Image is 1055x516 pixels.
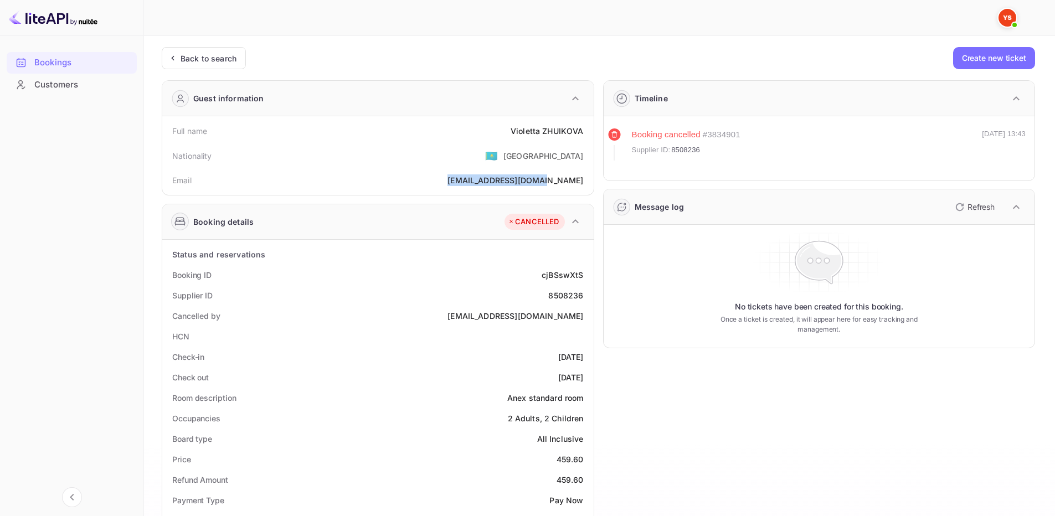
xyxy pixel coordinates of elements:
[558,371,584,383] div: [DATE]
[507,216,559,228] div: CANCELLED
[557,474,584,486] div: 459.60
[447,310,583,322] div: [EMAIL_ADDRESS][DOMAIN_NAME]
[7,52,137,74] div: Bookings
[511,125,584,137] div: Violetta ZHUIKOVA
[557,453,584,465] div: 459.60
[953,47,1035,69] button: Create new ticket
[172,433,212,445] div: Board type
[7,52,137,73] a: Bookings
[967,201,995,213] p: Refresh
[447,174,583,186] div: [EMAIL_ADDRESS][DOMAIN_NAME]
[7,74,137,95] a: Customers
[548,290,583,301] div: 8508236
[999,9,1016,27] img: Yandex Support
[193,216,254,228] div: Booking details
[172,269,212,281] div: Booking ID
[181,53,236,64] div: Back to search
[172,174,192,186] div: Email
[703,128,740,141] div: # 3834901
[632,145,671,156] span: Supplier ID:
[635,92,668,104] div: Timeline
[34,56,131,69] div: Bookings
[542,269,583,281] div: cjBSswXtS
[172,125,207,137] div: Full name
[7,74,137,96] div: Customers
[172,474,228,486] div: Refund Amount
[193,92,264,104] div: Guest information
[172,371,209,383] div: Check out
[172,290,213,301] div: Supplier ID
[949,198,999,216] button: Refresh
[172,453,191,465] div: Price
[507,392,584,404] div: Anex standard room
[9,9,97,27] img: LiteAPI logo
[62,487,82,507] button: Collapse navigation
[549,494,583,506] div: Pay Now
[671,145,700,156] span: 8508236
[508,412,584,424] div: 2 Adults, 2 Children
[34,79,131,91] div: Customers
[485,146,498,166] span: United States
[635,201,685,213] div: Message log
[503,150,584,162] div: [GEOGRAPHIC_DATA]
[172,494,224,506] div: Payment Type
[172,351,204,363] div: Check-in
[172,412,220,424] div: Occupancies
[172,392,236,404] div: Room description
[172,310,220,322] div: Cancelled by
[172,150,212,162] div: Nationality
[735,301,903,312] p: No tickets have been created for this booking.
[982,128,1026,161] div: [DATE] 13:43
[537,433,584,445] div: All Inclusive
[172,331,189,342] div: HCN
[172,249,265,260] div: Status and reservations
[558,351,584,363] div: [DATE]
[703,314,935,334] p: Once a ticket is created, it will appear here for easy tracking and management.
[632,128,701,141] div: Booking cancelled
